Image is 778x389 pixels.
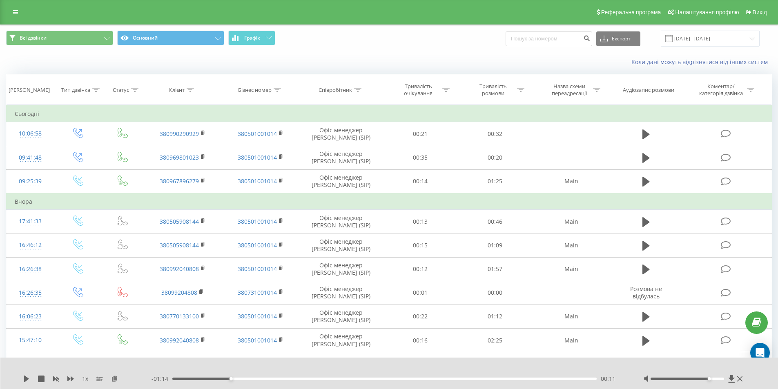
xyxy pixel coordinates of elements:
[15,213,46,229] div: 17:41:33
[113,87,129,93] div: Статус
[244,35,260,41] span: Графік
[7,106,772,122] td: Сьогодні
[601,9,661,16] span: Реферальна програма
[299,122,383,146] td: Офіс менеджер [PERSON_NAME] (SIP)
[15,332,46,348] div: 15:47:10
[596,31,640,46] button: Експорт
[15,237,46,253] div: 16:46:12
[458,305,533,328] td: 01:12
[160,265,199,273] a: 380992040808
[15,356,46,372] div: 15:36:37
[299,169,383,193] td: Офіс менеджер [PERSON_NAME] (SIP)
[458,169,533,193] td: 01:25
[383,281,458,305] td: 00:01
[532,352,610,376] td: Main
[471,83,515,97] div: Тривалість розмови
[15,285,46,301] div: 16:26:35
[238,130,277,138] a: 380501001014
[160,241,199,249] a: 380505908144
[228,31,275,45] button: Графік
[383,257,458,281] td: 00:12
[15,309,46,325] div: 16:06:23
[229,377,232,380] div: Accessibility label
[238,87,272,93] div: Бізнес номер
[458,146,533,169] td: 00:20
[458,352,533,376] td: 00:28
[547,83,591,97] div: Назва схеми переадресації
[623,87,674,93] div: Аудіозапис розмови
[458,210,533,233] td: 00:46
[383,329,458,352] td: 00:16
[383,233,458,257] td: 00:15
[506,31,592,46] input: Пошук за номером
[299,329,383,352] td: Офіс менеджер [PERSON_NAME] (SIP)
[15,261,46,277] div: 16:26:38
[152,375,172,383] span: - 01:14
[383,305,458,328] td: 00:22
[532,257,610,281] td: Main
[7,193,772,210] td: Вчора
[675,9,739,16] span: Налаштування профілю
[532,329,610,352] td: Main
[397,83,440,97] div: Тривалість очікування
[15,126,46,142] div: 10:06:58
[458,257,533,281] td: 01:57
[15,173,46,189] div: 09:25:39
[9,87,50,93] div: [PERSON_NAME]
[161,289,197,296] a: 38099204808
[299,281,383,305] td: Офіс менеджер [PERSON_NAME] (SIP)
[458,281,533,305] td: 00:00
[708,377,711,380] div: Accessibility label
[238,177,277,185] a: 380501001014
[160,336,199,344] a: 380992040808
[697,83,745,97] div: Коментар/категорія дзвінка
[238,265,277,273] a: 380501001014
[20,35,47,41] span: Всі дзвінки
[299,146,383,169] td: Офіс менеджер [PERSON_NAME] (SIP)
[299,257,383,281] td: Офіс менеджер [PERSON_NAME] (SIP)
[458,329,533,352] td: 02:25
[532,169,610,193] td: Main
[753,9,767,16] span: Вихід
[383,122,458,146] td: 00:21
[238,241,277,249] a: 380501001014
[458,122,533,146] td: 00:32
[319,87,352,93] div: Співробітник
[117,31,224,45] button: Основний
[15,150,46,166] div: 09:41:48
[160,130,199,138] a: 380990290929
[601,375,615,383] span: 00:11
[6,31,113,45] button: Всі дзвінки
[299,352,383,376] td: Офіс менеджер [PERSON_NAME] (SIP)
[630,285,662,300] span: Розмова не відбулась
[61,87,90,93] div: Тип дзвінка
[383,210,458,233] td: 00:13
[299,233,383,257] td: Офіс менеджер [PERSON_NAME] (SIP)
[238,312,277,320] a: 380501001014
[82,375,88,383] span: 1 x
[238,336,277,344] a: 380501001014
[299,210,383,233] td: Офіс менеджер [PERSON_NAME] (SIP)
[532,233,610,257] td: Main
[532,210,610,233] td: Main
[160,177,199,185] a: 380967896279
[160,218,199,225] a: 380505908144
[160,153,199,161] a: 380969801023
[631,58,772,66] a: Коли дані можуть відрізнятися вiд інших систем
[383,169,458,193] td: 00:14
[299,305,383,328] td: Офіс менеджер [PERSON_NAME] (SIP)
[383,352,458,376] td: 00:12
[160,312,199,320] a: 380770133100
[383,146,458,169] td: 00:35
[238,289,277,296] a: 380731001014
[532,305,610,328] td: Main
[169,87,185,93] div: Клієнт
[750,343,770,362] div: Open Intercom Messenger
[238,218,277,225] a: 380501001014
[238,153,277,161] a: 380501001014
[458,233,533,257] td: 01:09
